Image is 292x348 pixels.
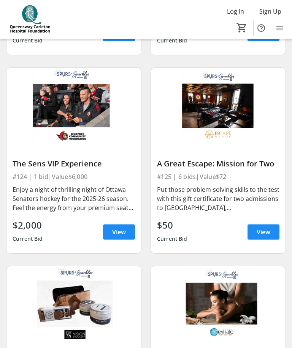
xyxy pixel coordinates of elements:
span: View [112,227,126,237]
div: A Great Escape: Mission for Two [157,159,279,168]
div: Current Bid [157,232,187,246]
img: Just Add Salt: A Breath of Fresh Air for Two [151,266,286,342]
img: The Sens VIP Experience [6,68,141,143]
div: #124 | 1 bid | Value $6,000 [13,171,135,182]
div: Put those problem-solving skills to the test with this gift certificate for two admissions to [GE... [157,185,279,212]
span: View [257,227,270,237]
div: $2,000 [13,218,43,232]
div: Enjoy a night of thrilling night of Ottawa Senators hockey for the 2025-26 season. Feel the energ... [13,185,135,212]
button: Help [254,20,269,36]
a: View [248,26,279,41]
button: Cart [235,21,249,34]
div: Current Bid [13,232,43,246]
div: The Sens VIP Experience [13,159,135,168]
button: Log In [221,5,250,17]
a: View [103,26,135,41]
span: Log In [227,7,244,16]
div: Current Bid [157,34,187,47]
button: Sign Up [253,5,287,17]
div: $50 [157,218,187,232]
div: #125 | 6 bids | Value $72 [157,171,279,182]
button: Menu [272,20,287,36]
a: View [103,224,135,240]
div: Current Bid [13,34,43,47]
img: A Great Escape: Mission for Two [151,68,286,143]
img: Equestrian Elegance by Vision Saddlery [6,266,141,342]
a: View [248,224,279,240]
img: QCH Foundation's Logo [5,5,55,34]
span: Sign Up [259,7,281,16]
